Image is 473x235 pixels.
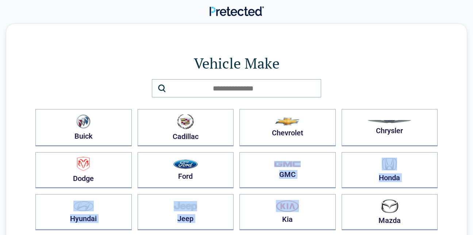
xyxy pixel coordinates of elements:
[239,152,336,188] button: GMC
[342,109,438,146] button: Chrysler
[138,109,234,146] button: Cadillac
[35,109,132,146] button: Buick
[239,109,336,146] button: Chevrolet
[342,194,438,230] button: Mazda
[35,194,132,230] button: Hyundai
[138,152,234,188] button: Ford
[239,194,336,230] button: Kia
[342,152,438,188] button: Honda
[35,152,132,188] button: Dodge
[35,53,438,73] h1: Vehicle Make
[138,194,234,230] button: Jeep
